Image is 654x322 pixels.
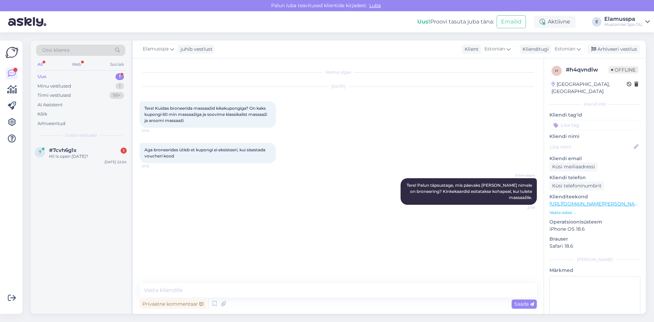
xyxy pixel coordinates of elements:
[549,226,640,233] p: iPhone OS 18.6
[109,60,125,69] div: Socials
[178,46,213,53] div: juhib vestlust
[37,120,65,127] div: Arhiveeritud
[604,22,642,27] div: Mustamäe Spa OÜ
[549,267,640,274] p: Märkmed
[144,147,266,158] span: Aga broneerides ütleb et kupongi ei eksisteeri, kui sisestada voucheri kood
[407,183,533,200] span: Tere! Palun täpsustage, mis päevaks [PERSON_NAME] nimele on broneering? Kinkekaardid esitatakse k...
[549,101,640,107] div: Kliendi info
[514,301,534,307] span: Saada
[140,83,537,90] div: [DATE]
[549,155,640,162] p: Kliendi email
[549,181,604,190] div: Küsi telefoninumbrit
[520,46,549,53] div: Klienditugi
[509,205,535,210] span: 21:19
[140,300,206,309] div: Privaatne kommentaar
[42,47,69,54] span: Otsi kliente
[37,102,63,108] div: AI Assistent
[115,83,124,90] div: 1
[417,18,430,25] b: Uus!
[140,69,537,75] div: Vestlus algas
[549,174,640,181] p: Kliendi telefon
[144,106,268,123] span: Tere! Kuidas broneerida massaažid kikekupongiga? On kaks kupongi 60 min massaažiga ja soovime kla...
[39,150,41,155] span: 7
[36,60,44,69] div: All
[115,73,124,80] div: 1
[604,16,642,22] div: Elamusspa
[121,148,127,154] div: 1
[497,15,526,28] button: Emailid
[37,83,71,90] div: Minu vestlused
[143,45,169,53] span: Elamusspa
[549,193,640,200] p: Klienditeekond
[549,218,640,226] p: Operatsioonisüsteem
[65,132,97,138] span: Uued vestlused
[549,257,640,263] div: [PERSON_NAME]
[509,173,535,178] span: Elamusspa
[551,81,627,95] div: [GEOGRAPHIC_DATA], [GEOGRAPHIC_DATA]
[608,66,638,74] span: Offline
[142,128,167,133] span: 21:14
[549,210,640,216] p: Vaata edasi ...
[49,153,127,159] div: Hi! Is open [DATE]?
[462,46,479,53] div: Klient
[417,18,494,26] div: Proovi tasuta juba täna:
[49,147,77,153] span: #7cvh6g1x
[37,73,46,80] div: Uus
[604,16,650,27] a: ElamusspaMustamäe Spa OÜ
[555,45,575,53] span: Estonian
[109,92,124,99] div: 99+
[484,45,505,53] span: Estonian
[37,92,71,99] div: Tiimi vestlused
[555,68,558,73] span: h
[549,133,640,140] p: Kliendi nimi
[71,60,82,69] div: Web
[5,46,18,59] img: Askly Logo
[367,2,383,9] span: Luba
[549,120,640,130] input: Lisa tag
[534,16,576,28] div: Aktiivne
[592,17,602,27] div: E
[105,159,127,165] div: [DATE] 22:04
[549,243,640,250] p: Safari 18.6
[142,164,167,169] span: 21:15
[550,143,633,151] input: Lisa nimi
[566,66,608,74] div: # h4qvndlw
[549,111,640,119] p: Kliendi tag'id
[37,111,47,118] div: Kõik
[587,45,640,54] div: Arhiveeri vestlus
[549,201,643,207] a: [URL][DOMAIN_NAME][PERSON_NAME]
[549,162,598,171] div: Küsi meiliaadressi
[549,235,640,243] p: Brauser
